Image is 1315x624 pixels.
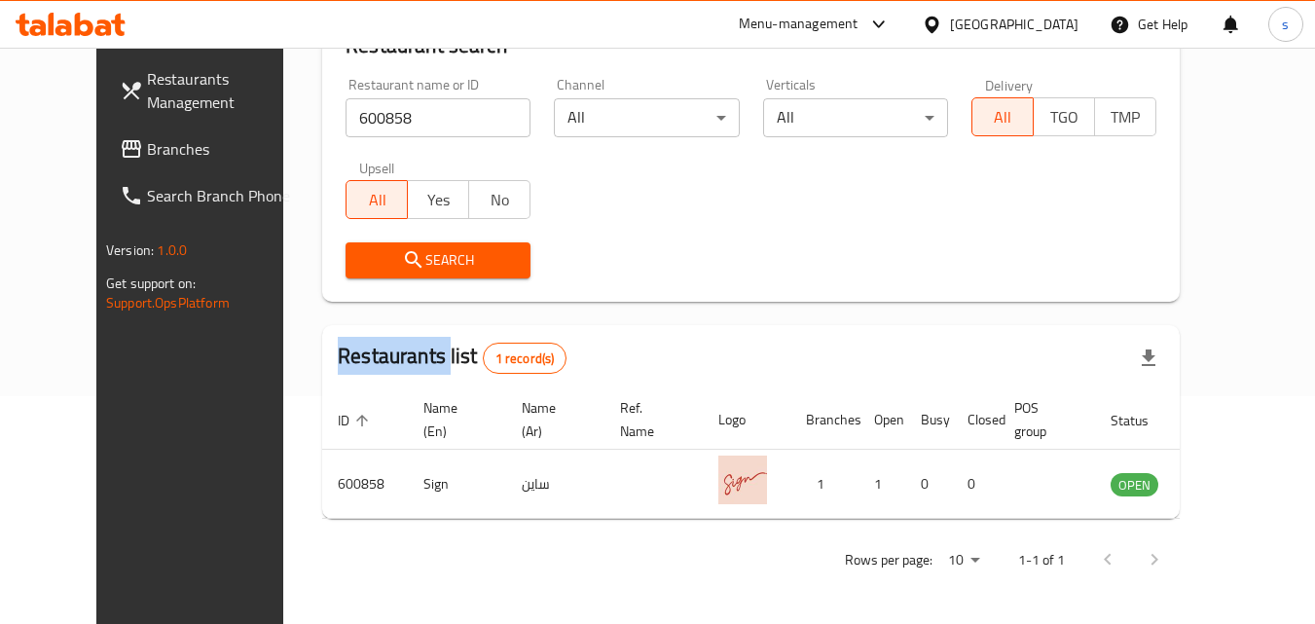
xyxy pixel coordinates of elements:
[359,161,395,174] label: Upsell
[1018,548,1065,572] p: 1-1 of 1
[950,14,1078,35] div: [GEOGRAPHIC_DATA]
[763,98,948,137] div: All
[1014,396,1072,443] span: POS group
[147,67,301,114] span: Restaurants Management
[554,98,739,137] div: All
[980,103,1026,131] span: All
[790,390,858,450] th: Branches
[1282,14,1289,35] span: s
[703,390,790,450] th: Logo
[952,390,999,450] th: Closed
[338,342,566,374] h2: Restaurants list
[739,13,858,36] div: Menu-management
[1103,103,1149,131] span: TMP
[718,456,767,504] img: Sign
[1041,103,1087,131] span: TGO
[104,126,316,172] a: Branches
[1125,335,1172,382] div: Export file
[346,31,1156,60] h2: Restaurant search
[104,55,316,126] a: Restaurants Management
[104,172,316,219] a: Search Branch Phone
[468,180,530,219] button: No
[790,450,858,519] td: 1
[1111,409,1174,432] span: Status
[858,390,905,450] th: Open
[845,548,932,572] p: Rows per page:
[477,186,523,214] span: No
[361,248,515,273] span: Search
[147,137,301,161] span: Branches
[157,238,187,263] span: 1.0.0
[322,450,408,519] td: 600858
[416,186,461,214] span: Yes
[106,290,230,315] a: Support.OpsPlatform
[985,78,1034,92] label: Delivery
[346,98,530,137] input: Search for restaurant name or ID..
[971,97,1034,136] button: All
[620,396,679,443] span: Ref. Name
[905,390,952,450] th: Busy
[1033,97,1095,136] button: TGO
[322,390,1264,519] table: enhanced table
[407,180,469,219] button: Yes
[952,450,999,519] td: 0
[346,180,408,219] button: All
[423,396,483,443] span: Name (En)
[905,450,952,519] td: 0
[354,186,400,214] span: All
[1094,97,1156,136] button: TMP
[147,184,301,207] span: Search Branch Phone
[858,450,905,519] td: 1
[484,349,566,368] span: 1 record(s)
[522,396,581,443] span: Name (Ar)
[106,238,154,263] span: Version:
[506,450,604,519] td: ساين
[1111,474,1158,496] span: OPEN
[338,409,375,432] span: ID
[940,546,987,575] div: Rows per page:
[1111,473,1158,496] div: OPEN
[408,450,506,519] td: Sign
[106,271,196,296] span: Get support on:
[346,242,530,278] button: Search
